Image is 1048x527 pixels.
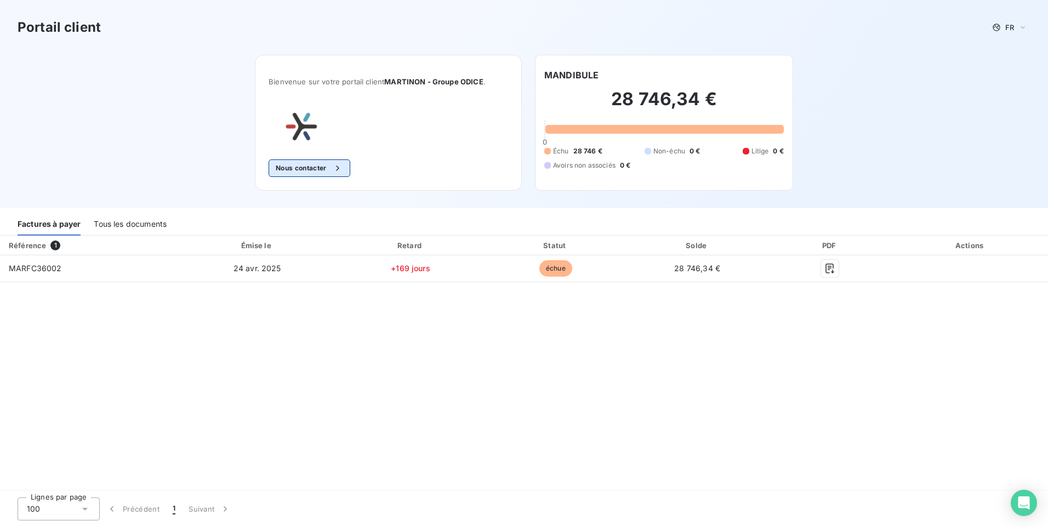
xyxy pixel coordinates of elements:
span: 0 [543,138,547,146]
span: FR [1005,23,1014,32]
span: 0 € [773,146,783,156]
span: 1 [173,503,175,514]
span: 28 746,34 € [674,263,720,273]
span: MARFC36002 [9,263,62,273]
span: échue [539,260,572,277]
span: Bienvenue sur votre portail client . [269,77,508,86]
span: Avoirs non associés [553,161,616,170]
div: Actions [895,240,1046,251]
div: Open Intercom Messenger [1011,490,1037,516]
img: Company logo [269,112,339,142]
div: PDF [770,240,891,251]
span: Litige [751,146,769,156]
span: 24 avr. 2025 [233,263,281,273]
button: Précédent [100,497,166,520]
div: Référence [9,241,46,250]
div: Statut [486,240,625,251]
span: 1 [50,240,60,250]
span: 100 [27,503,40,514]
h6: MANDIBULE [544,68,599,82]
span: 0 € [690,146,700,156]
h3: Portail client [18,18,101,37]
span: 28 746 € [573,146,602,156]
span: MARTINON - Groupe ODICE [384,77,483,86]
span: Échu [553,146,569,156]
div: Factures à payer [18,213,81,236]
button: Nous contacter [269,159,350,177]
div: Solde [630,240,765,251]
div: Tous les documents [94,213,167,236]
h2: 28 746,34 € [544,88,784,121]
span: 0 € [620,161,630,170]
button: Suivant [182,497,237,520]
span: +169 jours [391,263,430,273]
div: Émise le [179,240,335,251]
button: 1 [166,497,182,520]
div: Retard [339,240,482,251]
span: Non-échu [653,146,685,156]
